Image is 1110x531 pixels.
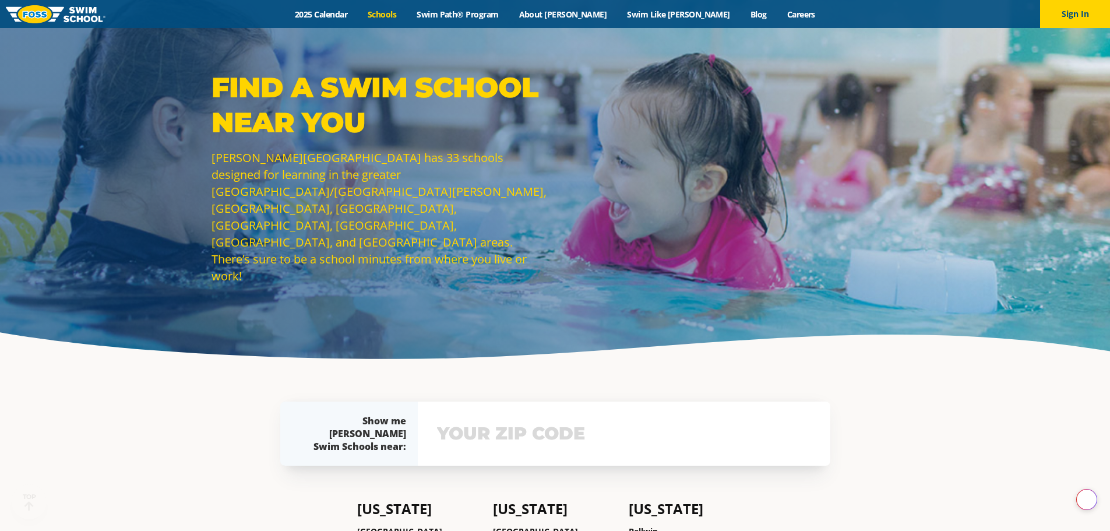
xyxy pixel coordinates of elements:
[23,493,36,511] div: TOP
[777,9,825,20] a: Careers
[212,149,549,284] p: [PERSON_NAME][GEOGRAPHIC_DATA] has 33 schools designed for learning in the greater [GEOGRAPHIC_DA...
[358,9,407,20] a: Schools
[509,9,617,20] a: About [PERSON_NAME]
[629,501,753,517] h4: [US_STATE]
[740,9,777,20] a: Blog
[212,70,549,140] p: Find a Swim School Near You
[617,9,741,20] a: Swim Like [PERSON_NAME]
[357,501,481,517] h4: [US_STATE]
[6,5,105,23] img: FOSS Swim School Logo
[304,414,406,453] div: Show me [PERSON_NAME] Swim Schools near:
[407,9,509,20] a: Swim Path® Program
[493,501,617,517] h4: [US_STATE]
[434,417,814,451] input: YOUR ZIP CODE
[285,9,358,20] a: 2025 Calendar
